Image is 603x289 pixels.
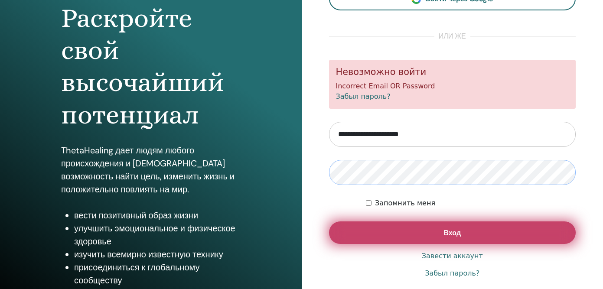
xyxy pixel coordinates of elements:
a: Завести аккаунт [422,251,483,261]
a: Забыл пароль? [425,268,479,279]
h1: Раскройте свой высочайший потенциал [61,2,241,131]
li: улучшить эмоциональное и физическое здоровье [74,222,241,248]
h5: Невозможно войти [336,67,569,78]
div: Keep me authenticated indefinitely or until I manually logout [366,198,576,208]
a: Забыл пароль? [336,92,391,101]
span: Вход [443,228,461,237]
li: изучить всемирно известную технику [74,248,241,261]
li: вести позитивный образ жизни [74,209,241,222]
li: присоединиться к глобальному сообществу [74,261,241,287]
p: ThetaHealing дает людям любого происхождения и [DEMOGRAPHIC_DATA] возможность найти цель, изменит... [61,144,241,196]
span: или же [434,31,470,42]
label: Запомнить меня [375,198,435,208]
button: Вход [329,221,576,244]
div: Incorrect Email OR Password [329,60,576,109]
